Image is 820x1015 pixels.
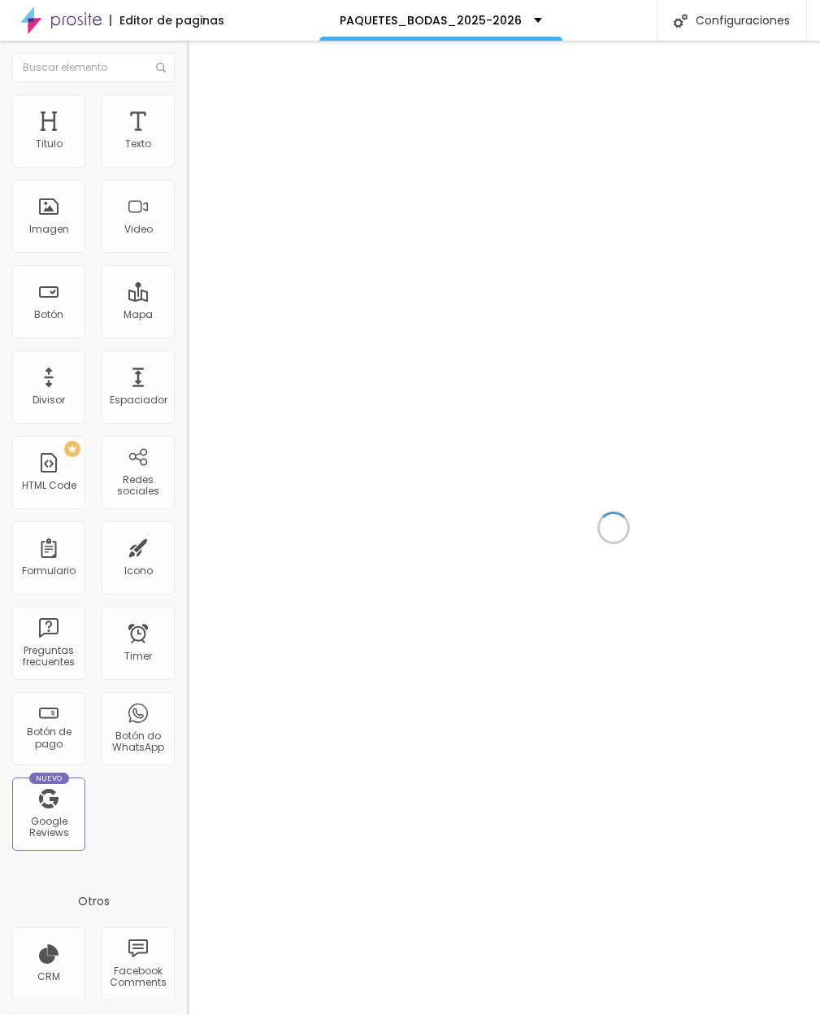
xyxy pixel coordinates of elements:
img: Icone [674,14,688,28]
div: CRM [37,971,60,982]
div: Imagen [29,224,69,235]
div: Botón de pago [16,726,80,750]
div: Texto [125,138,151,150]
div: Icono [124,565,153,577]
div: Facebook Comments [106,965,170,989]
div: Botón [34,309,63,320]
div: Timer [124,651,152,662]
div: Mapa [124,309,153,320]
div: Divisor [33,394,65,406]
div: Editor de paginas [110,15,224,26]
div: Formulario [22,565,76,577]
div: HTML Code [22,480,76,491]
input: Buscar elemento [12,53,175,82]
div: Botón do WhatsApp [106,730,170,754]
img: Icone [156,63,166,72]
div: Espaciador [110,394,167,406]
p: PAQUETES_BODAS_2025-2026 [340,15,522,26]
div: Nuevo [29,773,69,784]
div: Preguntas frecuentes [16,645,80,669]
div: Google Reviews [16,816,80,839]
div: Titulo [36,138,63,150]
div: Redes sociales [106,474,170,498]
div: Video [124,224,153,235]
